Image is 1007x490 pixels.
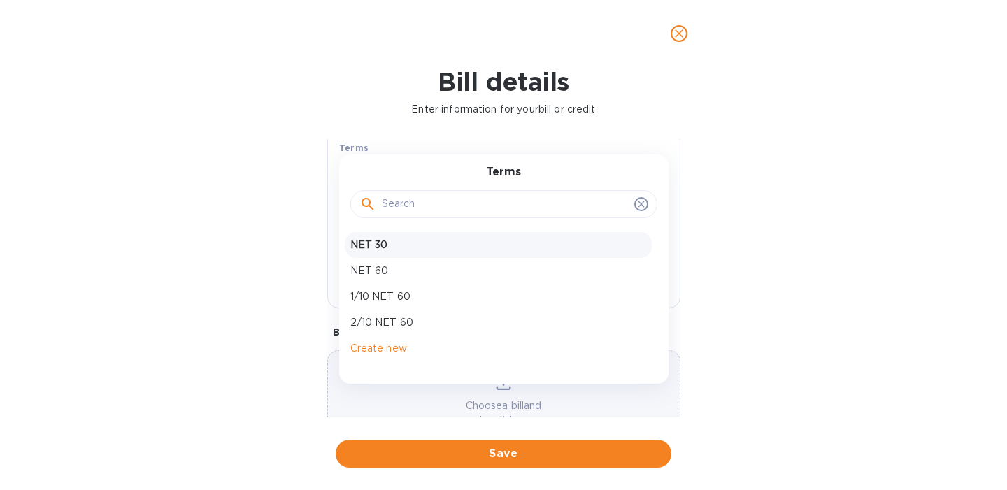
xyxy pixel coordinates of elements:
[328,398,680,428] p: Choose a bill and drag it here
[339,143,369,153] b: Terms
[350,289,646,304] p: 1/10 NET 60
[11,67,996,96] h1: Bill details
[350,341,646,356] p: Create new
[662,17,696,50] button: close
[486,166,521,179] h3: Terms
[347,445,660,462] span: Save
[333,325,675,339] p: Bill image
[350,238,646,252] p: NET 30
[339,158,402,173] p: Select terms
[11,102,996,117] p: Enter information for your bill or credit
[350,264,646,278] p: NET 60
[336,440,671,468] button: Save
[350,315,646,330] p: 2/10 NET 60
[382,194,629,215] input: Search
